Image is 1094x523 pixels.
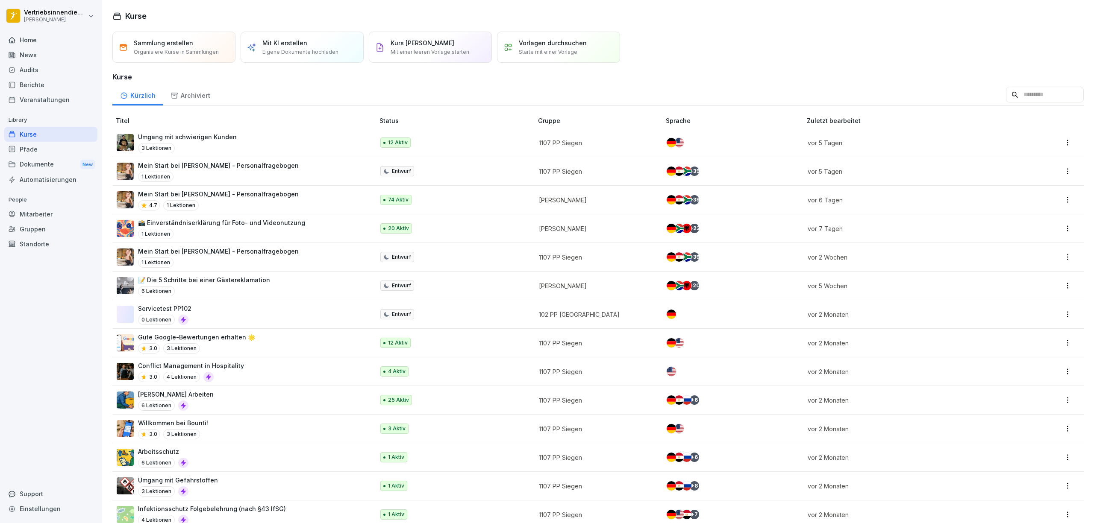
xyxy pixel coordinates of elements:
[138,504,286,513] p: Infektionsschutz Folgebelehrung (nach §43 IfSG)
[690,481,699,491] div: + 8
[808,453,1003,462] p: vor 2 Monaten
[808,167,1003,176] p: vor 5 Tagen
[117,163,134,180] img: aaay8cu0h1hwaqqp9269xjan.png
[379,116,535,125] p: Status
[667,310,676,319] img: de.svg
[674,395,684,405] img: eg.svg
[667,338,676,348] img: de.svg
[674,481,684,491] img: eg.svg
[539,510,652,519] p: 1107 PP Siegen
[4,157,97,172] div: Dokumente
[539,482,652,491] p: 1107 PP Siegen
[667,224,676,233] img: de.svg
[149,202,157,209] p: 4.7
[4,47,97,62] a: News
[674,424,684,433] img: us.svg
[117,449,134,466] img: bgsrfyvhdm6180ponve2jajk.png
[163,84,218,105] div: Archiviert
[4,222,97,237] div: Gruppen
[388,368,406,375] p: 4 Aktiv
[138,476,218,485] p: Umgang mit Gefahrstoffen
[4,32,97,47] a: Home
[667,281,676,290] img: de.svg
[24,9,86,16] p: Vertriebsinnendienst
[138,286,175,296] p: 6 Lektionen
[539,224,652,233] p: [PERSON_NAME]
[4,486,97,501] div: Support
[4,77,97,92] a: Berichte
[392,282,411,289] p: Entwurf
[682,481,691,491] img: ru.svg
[116,116,376,125] p: Titel
[391,38,454,47] p: Kurs [PERSON_NAME]
[4,157,97,172] a: DokumenteNew
[117,334,134,351] img: iwscqm9zjbdjlq9atufjsuwv.png
[117,506,134,523] img: tgff07aey9ahi6f4hltuk21p.png
[667,510,676,519] img: de.svg
[149,345,157,352] p: 3.0
[138,304,191,313] p: Servicetest PP102
[4,62,97,77] a: Audits
[138,190,299,199] p: Mein Start bei [PERSON_NAME] - Personalfragebogen
[138,257,174,268] p: 1 Lektionen
[388,339,408,347] p: 12 Aktiv
[4,237,97,251] a: Standorte
[808,339,1003,348] p: vor 2 Monaten
[539,138,652,147] p: 1107 PP Siegen
[690,167,699,176] div: + 39
[391,48,469,56] p: Mit einer leeren Vorlage starten
[388,453,404,461] p: 1 Aktiv
[392,167,411,175] p: Entwurf
[690,281,699,290] div: + 20
[138,315,175,325] p: 0 Lektionen
[690,453,699,462] div: + 6
[808,510,1003,519] p: vor 2 Monaten
[539,367,652,376] p: 1107 PP Siegen
[125,10,147,22] h1: Kurse
[117,220,134,237] img: kmlaa60hhy6rj8umu5j2s6g8.png
[138,361,244,370] p: Conflict Management in Hospitality
[149,430,157,438] p: 3.0
[138,390,214,399] p: [PERSON_NAME] Arbeiten
[388,482,404,490] p: 1 Aktiv
[808,310,1003,319] p: vor 2 Monaten
[117,392,134,409] img: ns5fm27uu5em6705ixom0yjt.png
[388,139,408,146] p: 12 Aktiv
[682,510,691,519] img: eg.svg
[4,207,97,222] a: Mitarbeiter
[682,281,691,290] img: al.svg
[388,425,406,432] p: 3 Aktiv
[4,113,97,127] p: Library
[134,48,219,56] p: Organisiere Kurse in Sammlungen
[117,134,134,151] img: ibmq16c03v2u1873hyb2ubud.png
[388,196,409,204] p: 74 Aktiv
[667,195,676,205] img: de.svg
[667,167,676,176] img: de.svg
[4,172,97,187] a: Automatisierungen
[138,458,175,468] p: 6 Lektionen
[163,372,200,382] p: 4 Lektionen
[674,138,684,147] img: us.svg
[808,253,1003,262] p: vor 2 Wochen
[392,310,411,318] p: Entwurf
[674,281,684,290] img: za.svg
[117,363,134,380] img: v5km1yrum515hbryjbhr1wgk.png
[682,252,691,262] img: za.svg
[4,142,97,157] a: Pfade
[666,116,803,125] p: Sprache
[674,224,684,233] img: za.svg
[674,338,684,348] img: us.svg
[539,310,652,319] p: 102 PP [GEOGRAPHIC_DATA]
[682,167,691,176] img: za.svg
[112,84,163,105] a: Kürzlich
[112,72,1084,82] h3: Kurse
[4,501,97,516] a: Einstellungen
[134,38,193,47] p: Sammlung erstellen
[682,224,691,233] img: al.svg
[667,424,676,433] img: de.svg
